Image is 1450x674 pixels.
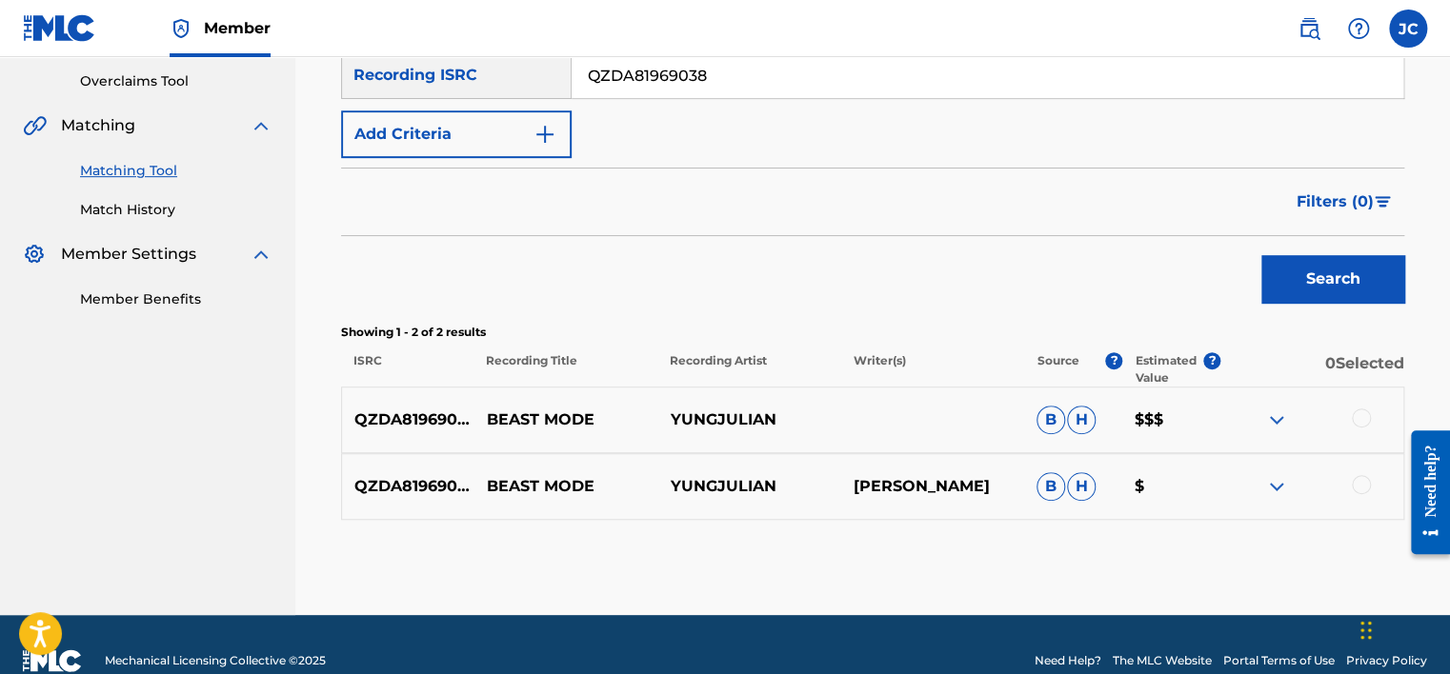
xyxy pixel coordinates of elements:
p: Estimated Value [1136,352,1204,387]
img: Member Settings [23,243,46,266]
img: expand [250,114,272,137]
img: Top Rightsholder [170,17,192,40]
a: Matching Tool [80,161,272,181]
span: Matching [61,114,135,137]
p: Source [1037,352,1078,387]
a: The MLC Website [1113,652,1212,669]
span: H [1067,472,1096,501]
div: Help [1339,10,1378,48]
p: Writer(s) [840,352,1024,387]
img: expand [1265,408,1288,431]
img: expand [1265,475,1288,498]
div: Drag [1360,602,1372,659]
a: Match History [80,200,272,220]
div: User Menu [1389,10,1427,48]
img: MLC Logo [23,14,96,42]
a: Need Help? [1035,652,1101,669]
span: Filters ( 0 ) [1297,190,1374,213]
a: Overclaims Tool [80,71,272,91]
p: BEAST MODE [474,475,657,498]
p: BEAST MODE [474,408,657,431]
p: QZDA81969038 [342,475,474,498]
p: $ [1122,475,1220,498]
button: Add Criteria [341,110,572,158]
a: Member Benefits [80,289,272,309]
img: help [1347,17,1370,40]
p: ISRC [341,352,473,387]
a: Public Search [1290,10,1328,48]
img: Matching [23,114,47,137]
span: Member Settings [61,243,196,266]
p: 0 Selected [1220,352,1404,387]
img: filter [1375,196,1391,208]
p: Recording Artist [657,352,841,387]
a: Privacy Policy [1346,652,1427,669]
p: $$$ [1122,408,1220,431]
span: B [1037,406,1065,434]
p: QZDA81969038 [342,408,474,431]
p: YUNGJULIAN [657,475,840,498]
p: YUNGJULIAN [657,408,840,431]
a: Portal Terms of Use [1223,652,1335,669]
iframe: Chat Widget [1355,583,1450,674]
button: Filters (0) [1285,178,1404,226]
button: Search [1261,255,1404,303]
span: H [1067,406,1096,434]
img: logo [23,649,82,672]
p: Recording Title [473,352,657,387]
p: Showing 1 - 2 of 2 results [341,324,1404,341]
img: search [1298,17,1320,40]
span: B [1037,472,1065,501]
p: [PERSON_NAME] [840,475,1023,498]
span: ? [1105,352,1122,369]
iframe: Resource Center [1397,416,1450,569]
img: expand [250,243,272,266]
span: Mechanical Licensing Collective © 2025 [105,652,326,669]
img: 9d2ae6d4665cec9f34b9.svg [534,123,556,146]
span: Member [204,17,271,39]
span: ? [1203,352,1220,369]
